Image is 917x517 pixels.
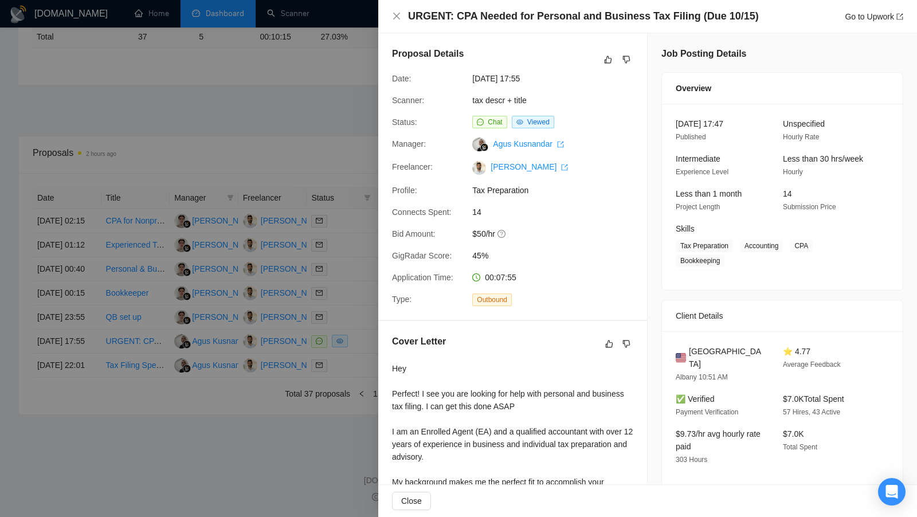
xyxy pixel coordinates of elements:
[783,119,825,128] span: Unspecified
[472,161,486,175] img: c1HpRchGOKp6Wp-ZHjKE1wQmxisqBPuR7AjbIKzzKTBgysUxpA_31oBgg1ApFgmLMl
[472,96,527,105] a: tax descr + title
[472,249,644,262] span: 45%
[676,203,720,211] span: Project Length
[401,495,422,507] span: Close
[491,162,568,171] a: [PERSON_NAME] export
[783,361,841,369] span: Average Feedback
[620,53,633,66] button: dislike
[783,133,819,141] span: Hourly Rate
[472,184,644,197] span: Tax Preparation
[676,119,723,128] span: [DATE] 17:47
[557,141,564,148] span: export
[783,154,863,163] span: Less than 30 hrs/week
[485,273,516,282] span: 00:07:55
[604,55,612,64] span: like
[602,337,616,351] button: like
[601,53,615,66] button: like
[878,478,906,506] div: Open Intercom Messenger
[408,9,759,23] h4: URGENT: CPA Needed for Personal and Business Tax Filing (Due 10/15)
[783,203,836,211] span: Submission Price
[497,229,507,238] span: question-circle
[477,119,484,126] span: message
[622,55,630,64] span: dislike
[472,72,644,85] span: [DATE] 17:55
[516,119,523,126] span: eye
[676,168,728,176] span: Experience Level
[740,240,783,252] span: Accounting
[392,273,453,282] span: Application Time:
[676,408,738,416] span: Payment Verification
[392,162,433,171] span: Freelancer:
[676,254,724,267] span: Bookkeeping
[783,394,844,404] span: $7.0K Total Spent
[392,492,431,510] button: Close
[676,82,711,95] span: Overview
[392,117,417,127] span: Status:
[676,394,715,404] span: ✅ Verified
[392,11,401,21] span: close
[493,139,563,148] a: Agus Kusnandar export
[392,139,426,148] span: Manager:
[845,12,903,21] a: Go to Upworkexport
[783,189,792,198] span: 14
[689,345,765,370] span: [GEOGRAPHIC_DATA]
[676,429,761,451] span: $9.73/hr avg hourly rate paid
[392,47,464,61] h5: Proposal Details
[676,240,733,252] span: Tax Preparation
[783,443,817,451] span: Total Spent
[480,143,488,151] img: gigradar-bm.png
[472,273,480,281] span: clock-circle
[896,13,903,20] span: export
[392,229,436,238] span: Bid Amount:
[661,47,746,61] h5: Job Posting Details
[620,337,633,351] button: dislike
[783,429,804,438] span: $7.0K
[676,456,707,464] span: 303 Hours
[392,186,417,195] span: Profile:
[605,339,613,348] span: like
[783,168,803,176] span: Hourly
[527,118,550,126] span: Viewed
[392,207,452,217] span: Connects Spent:
[392,96,424,105] span: Scanner:
[392,335,446,348] h5: Cover Letter
[676,133,706,141] span: Published
[392,11,401,21] button: Close
[488,118,502,126] span: Chat
[783,408,840,416] span: 57 Hires, 43 Active
[676,300,889,331] div: Client Details
[676,189,742,198] span: Less than 1 month
[783,347,810,356] span: ⭐ 4.77
[622,339,630,348] span: dislike
[676,224,695,233] span: Skills
[676,373,728,381] span: Albany 10:51 AM
[392,295,412,304] span: Type:
[392,74,411,83] span: Date:
[790,240,813,252] span: CPA
[472,206,644,218] span: 14
[676,351,686,364] img: 🇺🇸
[472,228,644,240] span: $50/hr
[472,293,512,306] span: Outbound
[676,154,720,163] span: Intermediate
[392,251,452,260] span: GigRadar Score:
[561,164,568,171] span: export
